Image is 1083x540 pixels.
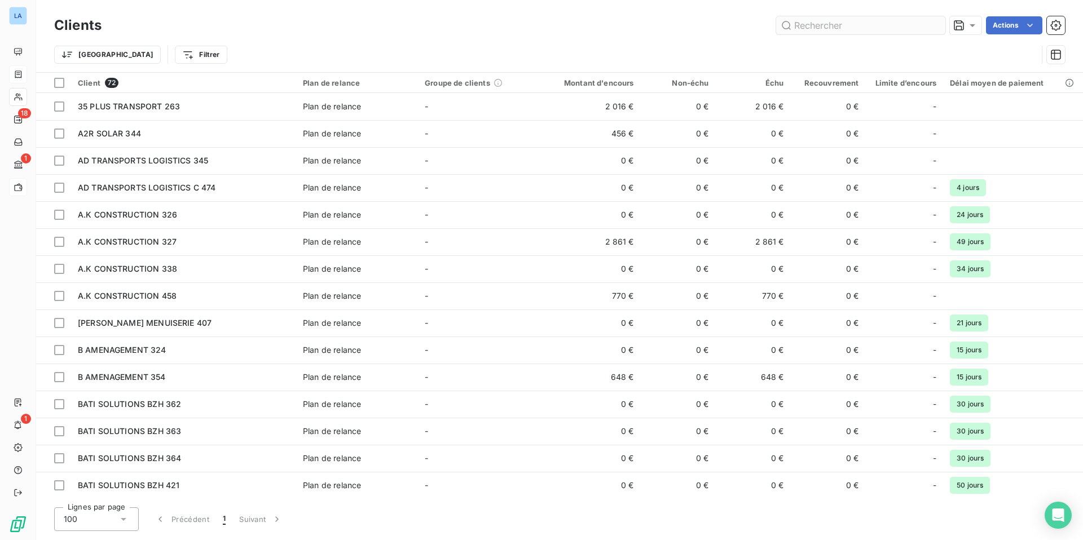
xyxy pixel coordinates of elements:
td: 0 € [791,120,866,147]
span: - [425,318,428,327]
div: Plan de relance [303,317,361,329]
div: Plan de relance [303,344,361,356]
span: B AMENAGEMENT 354 [78,372,166,382]
td: 0 € [540,201,640,228]
td: 0 € [716,309,791,337]
div: Plan de relance [303,128,361,139]
span: AD TRANSPORTS LOGISTICS C 474 [78,183,215,192]
td: 0 € [791,228,866,255]
button: Actions [986,16,1042,34]
td: 2 861 € [540,228,640,255]
span: - [425,101,428,111]
td: 0 € [641,201,716,228]
span: 21 jours [950,315,988,331]
td: 0 € [641,282,716,309]
span: - [425,210,428,219]
td: 0 € [791,418,866,445]
div: Plan de relance [303,236,361,247]
div: Délai moyen de paiement [950,78,1076,87]
td: 648 € [540,364,640,391]
span: - [425,291,428,300]
td: 0 € [716,391,791,418]
div: Plan de relance [303,453,361,464]
span: [PERSON_NAME] MENUISERIE 407 [78,318,212,327]
span: BATI SOLUTIONS BZH 421 [78,480,179,490]
td: 0 € [641,364,716,391]
span: Groupe de clients [425,78,490,87]
td: 0 € [791,309,866,337]
span: 15 jours [950,342,988,358]
span: 72 [105,78,118,88]
td: 0 € [641,120,716,147]
td: 0 € [540,147,640,174]
div: Plan de relance [303,78,411,87]
td: 0 € [641,174,716,201]
span: 34 jours [950,260,990,277]
span: - [425,264,428,273]
td: 0 € [540,337,640,364]
span: - [425,480,428,490]
td: 0 € [540,309,640,337]
span: AD TRANSPORTS LOGISTICS 345 [78,156,208,165]
span: 1 [223,514,226,525]
span: - [933,128,936,139]
td: 0 € [791,201,866,228]
span: 24 jours [950,206,990,223]
td: 0 € [641,445,716,472]
td: 0 € [716,418,791,445]
div: Plan de relance [303,426,361,437]
div: Plan de relance [303,209,361,220]
td: 0 € [641,472,716,499]
span: - [425,453,428,463]
span: 50 jours [950,477,990,494]
div: Limite d’encours [873,78,937,87]
span: - [933,101,936,112]
td: 770 € [540,282,640,309]
td: 0 € [791,93,866,120]
span: - [425,372,428,382]
td: 0 € [791,282,866,309]
span: - [933,453,936,464]
div: Recouvrement [798,78,859,87]
span: 1 [21,414,31,424]
span: BATI SOLUTIONS BZH 363 [78,426,181,436]
span: 18 [18,108,31,118]
div: Plan de relance [303,371,361,383]
span: 35 PLUS TRANSPORT 263 [78,101,180,111]
td: 0 € [641,93,716,120]
td: 0 € [716,201,791,228]
td: 0 € [791,391,866,418]
span: - [933,480,936,491]
span: - [933,182,936,193]
input: Rechercher [776,16,945,34]
td: 0 € [791,472,866,499]
td: 0 € [641,255,716,282]
td: 0 € [791,147,866,174]
td: 0 € [540,255,640,282]
span: - [425,237,428,246]
span: 30 jours [950,450,990,467]
span: 30 jours [950,396,990,413]
td: 2 016 € [540,93,640,120]
td: 0 € [716,174,791,201]
span: 100 [64,514,77,525]
span: 15 jours [950,369,988,386]
span: - [425,399,428,409]
div: Plan de relance [303,399,361,410]
span: B AMENAGEMENT 324 [78,345,166,355]
button: Filtrer [175,46,227,64]
span: A.K CONSTRUCTION 327 [78,237,177,246]
td: 0 € [641,337,716,364]
td: 0 € [791,337,866,364]
span: A.K CONSTRUCTION 326 [78,210,177,219]
td: 0 € [540,391,640,418]
span: - [933,399,936,410]
td: 2 861 € [716,228,791,255]
td: 0 € [716,120,791,147]
div: Échu [723,78,784,87]
span: - [933,263,936,275]
span: - [425,156,428,165]
td: 0 € [641,228,716,255]
h3: Clients [54,15,102,36]
div: Non-échu [648,78,709,87]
